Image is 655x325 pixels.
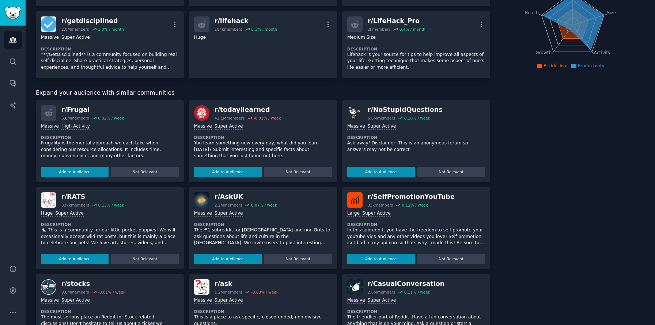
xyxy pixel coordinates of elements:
div: -0.03 % / week [251,290,279,295]
p: Ask away! Disclaimer: This is an anonymous forum so answers may not be correct [347,140,485,153]
button: Not Relevant [111,254,179,264]
div: r/ lifehack [215,16,277,26]
dt: Description [194,135,332,140]
div: r/ Frugal [61,105,124,114]
div: r/ SelfPromotionYouTube [368,192,455,201]
div: 2k members [368,27,391,32]
p: Lifehack is your source for tips to help improve all aspects of your life. Getting technique that... [347,52,485,71]
div: r/ getdisciplined [61,16,124,26]
div: 104k members [215,27,242,32]
div: Super Active [61,297,90,304]
dt: Description [41,222,179,227]
button: Not Relevant [417,254,485,264]
div: r/ RATS [61,192,124,201]
tspan: Activity [594,50,610,55]
p: Frugality is the mental approach we each take when considering our resource allocations. It inclu... [41,140,179,159]
button: Add to Audience [194,254,262,264]
div: Super Active [362,210,391,217]
button: Add to Audience [41,167,109,177]
div: Super Active [215,210,243,217]
p: 🐁 This is a community for our little pocket puppies! We will occasionally accept wild rat posts, ... [41,227,179,246]
div: r/ ask [215,279,279,288]
img: AskUK [194,192,209,208]
img: getdisciplined [41,16,56,32]
div: 0.11 % / week [404,290,430,295]
div: r/ CasualConversation [368,279,445,288]
p: The #1 subreddit for [DEMOGRAPHIC_DATA] and non-Brits to ask questions about life and culture in ... [194,227,332,246]
div: 0.4 % / month [400,27,425,32]
div: 9.0M members [61,290,89,295]
div: Super Active [215,297,243,304]
p: You learn something new every day; what did you learn [DATE]? Submit interesting and specific fac... [194,140,332,159]
img: RATS [41,192,56,208]
div: r/ LifeHack_Pro [368,16,425,26]
div: Super Active [368,123,396,130]
div: Massive [194,210,212,217]
div: 0.12 % / week [402,203,428,208]
img: todayilearned [194,105,209,121]
button: Add to Audience [347,254,415,264]
dt: Description [347,309,485,314]
div: 0.07 % / week [251,203,277,208]
div: 6.6M members [368,116,395,121]
div: r/ NoStupidQuestions [368,105,443,114]
div: 6.6M members [61,116,89,121]
a: getdisciplinedr/getdisciplined2.0Mmembers1.0% / monthMassiveSuper ActiveDescription**r/GetDiscipl... [36,11,184,78]
div: Massive [41,34,59,41]
div: 33k members [368,203,393,208]
div: 837k members [61,203,89,208]
div: 0.02 % / week [98,116,124,121]
div: -0.01 % / week [254,116,281,121]
div: r/ stocks [61,279,125,288]
img: SelfPromotionYouTube [347,192,363,208]
button: Not Relevant [264,167,332,177]
button: Add to Audience [194,167,262,177]
dt: Description [347,222,485,227]
div: -0.01 % / week [98,290,125,295]
dt: Description [194,222,332,227]
dt: Description [41,135,179,140]
span: Expand your audience with similar communities [36,88,174,98]
tspan: Reach [525,10,539,15]
p: **r/GetDisciplined** is a community focused on building real self-discipline. Share practical str... [41,52,179,71]
dt: Description [347,135,485,140]
div: Huge [41,210,53,217]
div: 2.6M members [368,290,395,295]
div: Super Active [368,297,396,304]
button: Add to Audience [41,254,109,264]
img: ask [194,279,209,295]
div: 0.10 % / week [404,116,430,121]
div: 41.1M members [215,116,245,121]
tspan: Size [607,10,616,15]
div: 2.2M members [215,203,242,208]
p: In this subreddit, you have the freedom to self promote your youtube vids and any other videos yo... [347,227,485,246]
div: r/ AskUK [215,192,277,201]
div: Super Active [61,34,90,41]
div: 1.0 % / month [98,27,124,32]
button: Not Relevant [417,167,485,177]
img: NoStupidQuestions [347,105,363,121]
button: Add to Audience [347,167,415,177]
div: Large [347,210,360,217]
div: Massive [347,297,365,304]
div: 1.2M members [215,290,242,295]
dt: Description [347,46,485,52]
div: r/ todayilearned [215,105,281,114]
button: Not Relevant [111,167,179,177]
div: Massive [347,123,365,130]
div: Massive [194,297,212,304]
dt: Description [41,309,179,314]
dt: Description [194,309,332,314]
img: CasualConversation [347,279,363,295]
button: Not Relevant [264,254,332,264]
div: Huge [194,34,206,41]
dt: Description [41,46,179,52]
tspan: Growth [535,50,552,55]
div: Massive [41,123,59,130]
div: 0.13 % / week [98,203,124,208]
span: Reddit Avg [544,63,568,68]
div: Medium Size [347,34,376,41]
a: r/LifeHack_Pro2kmembers0.4% / monthMedium SizeDescriptionLifehack is your source for tips to help... [342,11,490,78]
div: High Activity [61,123,90,130]
div: 2.0M members [61,27,89,32]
